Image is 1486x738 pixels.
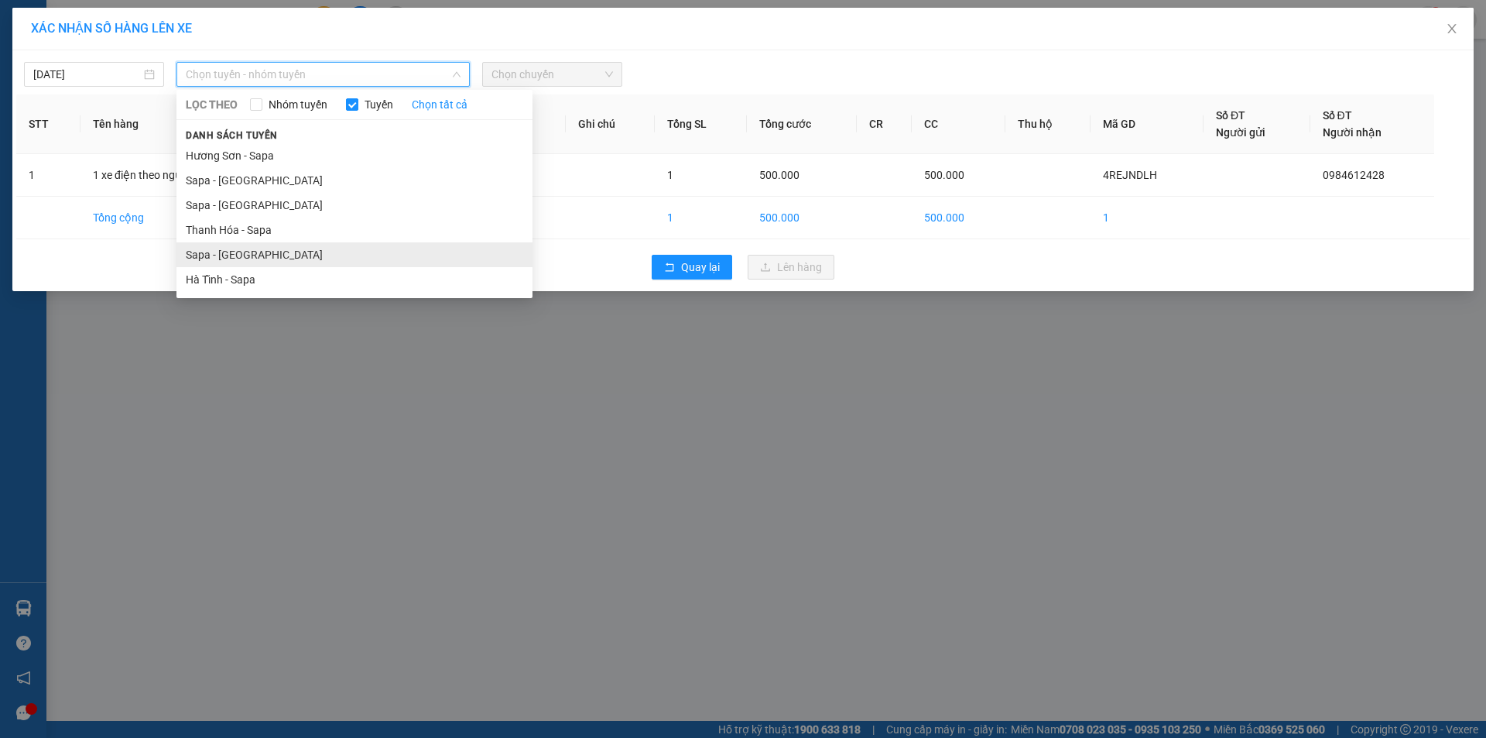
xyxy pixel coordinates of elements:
[1103,169,1157,181] span: 4REJNDLH
[412,96,467,113] a: Chọn tất cả
[1091,197,1204,239] td: 1
[176,193,532,218] li: Sapa - [GEOGRAPHIC_DATA]
[80,94,337,154] th: Tên hàng
[80,197,337,239] td: Tổng cộng
[664,262,675,274] span: rollback
[176,168,532,193] li: Sapa - [GEOGRAPHIC_DATA]
[759,169,799,181] span: 500.000
[1091,94,1204,154] th: Mã GD
[1430,8,1474,51] button: Close
[16,154,80,197] td: 1
[667,169,673,181] span: 1
[1323,126,1382,139] span: Người nhận
[33,66,141,83] input: 15/10/2025
[857,94,912,154] th: CR
[1216,126,1265,139] span: Người gửi
[80,154,337,197] td: 1 xe điện theo người 24B-00526
[748,255,834,280] button: uploadLên hàng
[1216,109,1245,122] span: Số ĐT
[655,197,747,239] td: 1
[491,63,613,86] span: Chọn chuyến
[186,96,238,113] span: LỌC THEO
[912,94,1005,154] th: CC
[452,70,461,79] span: down
[16,94,80,154] th: STT
[176,143,532,168] li: Hương Sơn - Sapa
[358,96,399,113] span: Tuyến
[176,267,532,292] li: Hà Tĩnh - Sapa
[176,218,532,242] li: Thanh Hóa - Sapa
[566,94,655,154] th: Ghi chú
[924,169,964,181] span: 500.000
[912,197,1005,239] td: 500.000
[1446,22,1458,35] span: close
[747,94,857,154] th: Tổng cước
[652,255,732,280] button: rollbackQuay lại
[262,96,334,113] span: Nhóm tuyến
[655,94,747,154] th: Tổng SL
[186,63,461,86] span: Chọn tuyến - nhóm tuyến
[31,21,192,36] span: XÁC NHẬN SỐ HÀNG LÊN XE
[1323,109,1352,122] span: Số ĐT
[1005,94,1091,154] th: Thu hộ
[176,129,287,142] span: Danh sách tuyến
[681,259,720,276] span: Quay lại
[747,197,857,239] td: 500.000
[176,242,532,267] li: Sapa - [GEOGRAPHIC_DATA]
[1323,169,1385,181] span: 0984612428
